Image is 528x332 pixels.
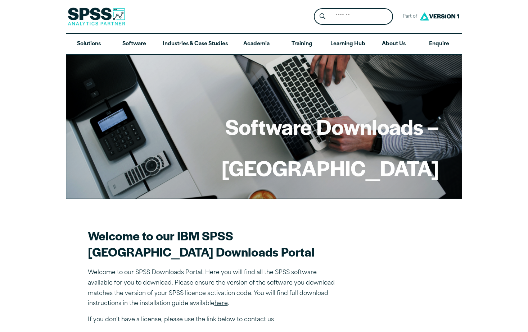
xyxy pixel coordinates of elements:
a: Industries & Case Studies [157,34,234,55]
a: About Us [371,34,416,55]
a: Academia [234,34,279,55]
p: Welcome to our SPSS Downloads Portal. Here you will find all the SPSS software available for you ... [88,268,340,309]
svg: Search magnifying glass icon [320,13,325,19]
h1: [GEOGRAPHIC_DATA] [221,154,439,182]
span: Part of [399,11,418,22]
img: Version1 Logo [418,10,461,23]
nav: Desktop version of site main menu [66,34,462,55]
form: Site Header Search Form [314,8,393,25]
a: Software [112,34,157,55]
a: Solutions [66,34,112,55]
a: Learning Hub [325,34,371,55]
h1: Software Downloads – [221,112,439,140]
a: Training [279,34,324,55]
p: If you don’t have a license, please use the link below to contact us [88,315,340,325]
button: Search magnifying glass icon [316,10,329,23]
a: here [215,301,228,306]
img: SPSS Analytics Partner [68,8,125,26]
a: Enquire [416,34,462,55]
h2: Welcome to our IBM SPSS [GEOGRAPHIC_DATA] Downloads Portal [88,227,340,260]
